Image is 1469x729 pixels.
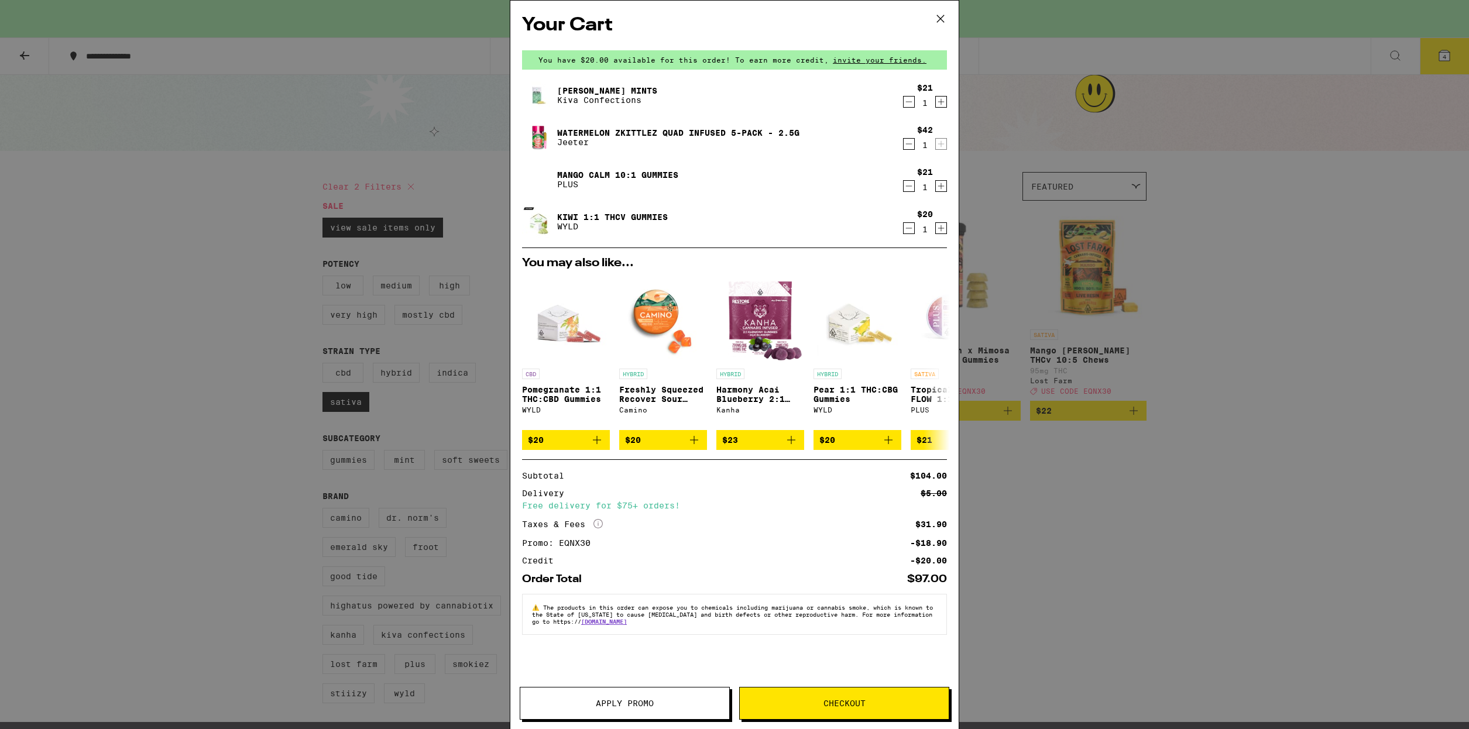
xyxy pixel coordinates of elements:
[522,406,610,414] div: WYLD
[522,489,572,497] div: Delivery
[522,501,947,510] div: Free delivery for $75+ orders!
[522,275,610,363] img: WYLD - Pomegranate 1:1 THC:CBD Gummies
[716,385,804,404] p: Harmony Acai Blueberry 2:1 CBG Gummies
[557,180,678,189] p: PLUS
[911,385,998,404] p: Tropical Twist FLOW 1:1 Gummies
[557,128,799,137] a: Watermelon Zkittlez Quad Infused 5-Pack - 2.5g
[522,12,947,39] h2: Your Cart
[903,96,915,108] button: Decrement
[722,435,738,445] span: $23
[522,385,610,404] p: Pomegranate 1:1 THC:CBD Gummies
[522,519,603,529] div: Taxes & Fees
[619,385,707,404] p: Freshly Squeezed Recover Sour Gummies
[911,369,939,379] p: SATIVA
[520,687,730,720] button: Apply Promo
[819,435,835,445] span: $20
[596,699,654,707] span: Apply Promo
[522,79,555,112] img: Petra Moroccan Mints
[716,369,744,379] p: HYBRID
[522,50,947,70] div: You have $20.00 available for this order! To earn more credit,invite your friends.
[917,125,933,135] div: $42
[716,406,804,414] div: Kanha
[522,121,555,154] img: Watermelon Zkittlez Quad Infused 5-Pack - 2.5g
[911,275,998,430] a: Open page for Tropical Twist FLOW 1:1 Gummies from PLUS
[717,275,803,363] img: Kanha - Harmony Acai Blueberry 2:1 CBG Gummies
[716,275,804,430] a: Open page for Harmony Acai Blueberry 2:1 CBG Gummies from Kanha
[917,167,933,177] div: $21
[814,385,901,404] p: Pear 1:1 THC:CBG Gummies
[522,205,555,238] img: Kiwi 1:1 THCv Gummies
[917,183,933,192] div: 1
[557,86,657,95] a: [PERSON_NAME] Mints
[619,369,647,379] p: HYBRID
[739,687,949,720] button: Checkout
[522,574,590,584] div: Order Total
[557,212,668,222] a: Kiwi 1:1 THCv Gummies
[581,618,627,625] a: [DOMAIN_NAME]
[911,275,998,363] img: PLUS - Tropical Twist FLOW 1:1 Gummies
[528,435,544,445] span: $20
[538,56,829,64] span: You have $20.00 available for this order! To earn more credit,
[917,140,933,150] div: 1
[921,489,947,497] div: $5.00
[532,604,543,611] span: ⚠️
[625,435,641,445] span: $20
[903,138,915,150] button: Decrement
[910,539,947,547] div: -$18.90
[522,257,947,269] h2: You may also like...
[522,430,610,450] button: Add to bag
[532,604,933,625] span: The products in this order can expose you to chemicals including marijuana or cannabis smoke, whi...
[935,138,947,150] button: Increment
[619,275,707,363] img: Camino - Freshly Squeezed Recover Sour Gummies
[911,406,998,414] div: PLUS
[823,699,866,707] span: Checkout
[910,556,947,565] div: -$20.00
[814,369,842,379] p: HYBRID
[557,137,799,147] p: Jeeter
[917,225,933,234] div: 1
[814,275,901,430] a: Open page for Pear 1:1 THC:CBG Gummies from WYLD
[917,98,933,108] div: 1
[557,170,678,180] a: Mango CALM 10:1 Gummies
[917,209,933,219] div: $20
[522,556,562,565] div: Credit
[619,406,707,414] div: Camino
[917,435,932,445] span: $21
[522,472,572,480] div: Subtotal
[903,180,915,192] button: Decrement
[619,275,707,430] a: Open page for Freshly Squeezed Recover Sour Gummies from Camino
[557,95,657,105] p: Kiva Confections
[907,574,947,584] div: $97.00
[910,472,947,480] div: $104.00
[522,275,610,430] a: Open page for Pomegranate 1:1 THC:CBD Gummies from WYLD
[814,406,901,414] div: WYLD
[814,430,901,450] button: Add to bag
[619,430,707,450] button: Add to bag
[814,275,901,363] img: WYLD - Pear 1:1 THC:CBG Gummies
[935,180,947,192] button: Increment
[522,163,555,196] img: Mango CALM 10:1 Gummies
[917,83,933,92] div: $21
[829,56,931,64] span: invite your friends.
[557,222,668,231] p: WYLD
[911,430,998,450] button: Add to bag
[522,539,599,547] div: Promo: EQNX30
[935,222,947,234] button: Increment
[716,430,804,450] button: Add to bag
[915,520,947,528] div: $31.90
[935,96,947,108] button: Increment
[903,222,915,234] button: Decrement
